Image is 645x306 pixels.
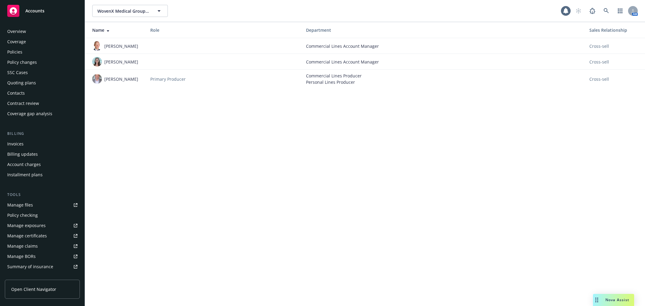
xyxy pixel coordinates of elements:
[92,74,102,84] img: photo
[5,139,80,149] a: Invoices
[5,68,80,77] a: SSC Cases
[5,160,80,169] a: Account charges
[150,27,296,33] div: Role
[5,99,80,108] a: Contract review
[7,139,24,149] div: Invoices
[5,170,80,180] a: Installment plans
[593,294,634,306] button: Nova Assist
[7,27,26,36] div: Overview
[5,210,80,220] a: Policy checking
[7,109,52,119] div: Coverage gap analysis
[5,78,80,88] a: Quoting plans
[92,5,168,17] button: WovenX Medical Group PLLC; WovenX Health Inc
[7,262,53,272] div: Summary of insurance
[572,5,585,17] a: Start snowing
[605,297,629,302] span: Nova Assist
[92,41,102,51] img: photo
[306,59,580,65] span: Commercial Lines Account Manager
[7,221,46,230] div: Manage exposures
[5,241,80,251] a: Manage claims
[7,272,46,282] div: Policy AI ingestions
[25,8,44,13] span: Accounts
[5,149,80,159] a: Billing updates
[306,79,580,85] span: Personal Lines Producer
[306,27,580,33] div: Department
[104,76,138,82] span: [PERSON_NAME]
[7,210,38,220] div: Policy checking
[5,88,80,98] a: Contacts
[5,192,80,198] div: Tools
[7,160,41,169] div: Account charges
[5,272,80,282] a: Policy AI ingestions
[7,231,47,241] div: Manage certificates
[614,5,626,17] a: Switch app
[589,59,609,65] span: Cross-sell
[150,76,186,82] span: Primary Producer
[306,73,580,79] span: Commercial Lines Producer
[5,262,80,272] a: Summary of insurance
[7,252,36,261] div: Manage BORs
[5,57,80,67] a: Policy changes
[7,37,26,47] div: Coverage
[5,37,80,47] a: Coverage
[5,200,80,210] a: Manage files
[5,252,80,261] a: Manage BORs
[7,68,28,77] div: SSC Cases
[97,8,150,14] span: WovenX Medical Group PLLC; WovenX Health Inc
[5,27,80,36] a: Overview
[7,200,33,210] div: Manage files
[104,43,138,49] span: [PERSON_NAME]
[92,57,102,67] img: photo
[7,170,43,180] div: Installment plans
[7,88,25,98] div: Contacts
[5,221,80,230] a: Manage exposures
[7,99,39,108] div: Contract review
[104,59,138,65] span: [PERSON_NAME]
[5,131,80,137] div: Billing
[589,76,609,82] span: Cross-sell
[586,5,598,17] a: Report a Bug
[589,27,640,33] div: Sales Relationship
[306,43,580,49] span: Commercial Lines Account Manager
[7,78,36,88] div: Quoting plans
[7,149,38,159] div: Billing updates
[593,294,601,306] div: Drag to move
[600,5,612,17] a: Search
[11,286,56,292] span: Open Client Navigator
[92,27,141,33] div: Name
[589,43,609,49] span: Cross-sell
[7,57,37,67] div: Policy changes
[5,109,80,119] a: Coverage gap analysis
[5,47,80,57] a: Policies
[5,231,80,241] a: Manage certificates
[7,47,22,57] div: Policies
[7,241,38,251] div: Manage claims
[5,2,80,19] a: Accounts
